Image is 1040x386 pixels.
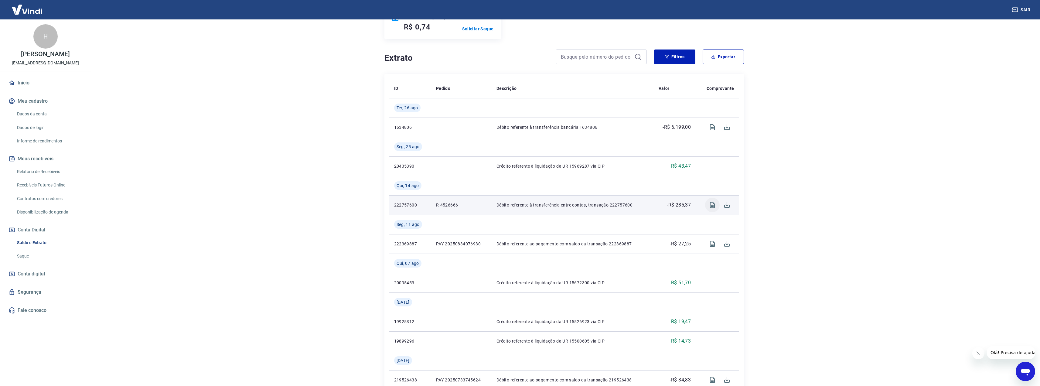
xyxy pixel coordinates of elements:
span: Conta digital [18,270,45,278]
iframe: Botão para abrir a janela de mensagens [1016,362,1035,381]
p: R$ 51,70 [671,279,691,286]
button: Sair [1011,4,1033,15]
p: 222369887 [394,241,426,247]
span: Qui, 07 ago [397,260,419,266]
p: [EMAIL_ADDRESS][DOMAIN_NAME] [12,60,79,66]
span: Seg, 11 ago [397,221,420,227]
p: 219526438 [394,377,426,383]
h5: R$ 0,74 [404,22,431,32]
p: -R$ 285,37 [667,201,691,209]
p: Comprovante [707,85,734,91]
p: Débito referente à transferência bancária 1634806 [496,124,649,130]
a: Fale conosco [7,304,84,317]
div: H [33,24,58,49]
span: Olá! Precisa de ajuda? [4,4,51,9]
a: Dados de login [15,121,84,134]
p: Crédito referente à liquidação da UR 15969287 via CIP [496,163,649,169]
button: Conta Digital [7,223,84,237]
p: Débito referente à transferência entre contas, transação 222757600 [496,202,649,208]
a: Relatório de Recebíveis [15,166,84,178]
img: Vindi [7,0,47,19]
p: Crédito referente à liquidação da UR 15500605 via CIP [496,338,649,344]
a: Solicitar Saque [462,26,494,32]
p: R$ 43,47 [671,162,691,170]
span: Visualizar [705,237,720,251]
span: Ter, 26 ago [397,105,418,111]
button: Meu cadastro [7,94,84,108]
span: Seg, 25 ago [397,144,420,150]
a: Saque [15,250,84,262]
p: Débito referente ao pagamento com saldo da transação 219526438 [496,377,649,383]
p: ID [394,85,398,91]
a: Conta digital [7,267,84,281]
h4: Extrato [384,52,548,64]
p: Valor [659,85,670,91]
span: [DATE] [397,299,410,305]
a: Saldo e Extrato [15,237,84,249]
span: Visualizar [705,120,720,135]
p: 222757600 [394,202,426,208]
a: Recebíveis Futuros Online [15,179,84,191]
button: Meus recebíveis [7,152,84,166]
a: Disponibilização de agenda [15,206,84,218]
p: Débito referente ao pagamento com saldo da transação 222369887 [496,241,649,247]
span: Visualizar [705,198,720,212]
p: -R$ 27,25 [670,240,691,248]
a: Início [7,76,84,90]
a: Dados da conta [15,108,84,120]
input: Busque pelo número do pedido [561,52,632,61]
p: [PERSON_NAME] [21,51,70,57]
p: Pedido [436,85,450,91]
p: R$ 14,73 [671,337,691,345]
p: PAY-20250834076930 [436,241,487,247]
p: 19899296 [394,338,426,344]
p: 20095453 [394,280,426,286]
p: Descrição [496,85,517,91]
button: Exportar [703,50,744,64]
p: -R$ 6.199,00 [663,124,691,131]
p: PAY-20250733745624 [436,377,487,383]
p: 20435390 [394,163,426,169]
a: Contratos com credores [15,193,84,205]
iframe: Mensagem da empresa [987,346,1035,359]
span: Download [720,237,734,251]
span: Qui, 14 ago [397,183,419,189]
span: Download [720,198,734,212]
button: Filtros [654,50,695,64]
p: R-4526666 [436,202,487,208]
p: R$ 19,47 [671,318,691,325]
span: [DATE] [397,357,410,364]
p: -R$ 34,83 [670,376,691,384]
a: Informe de rendimentos [15,135,84,147]
span: Download [720,120,734,135]
p: Crédito referente à liquidação da UR 15526923 via CIP [496,319,649,325]
iframe: Fechar mensagem [972,347,984,359]
a: Segurança [7,285,84,299]
p: 1634806 [394,124,426,130]
p: 19925312 [394,319,426,325]
p: Crédito referente à liquidação da UR 15672300 via CIP [496,280,649,286]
